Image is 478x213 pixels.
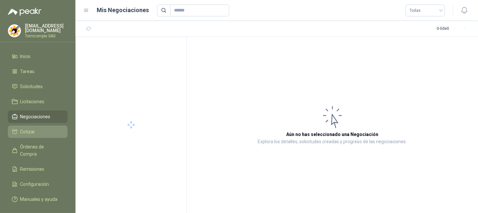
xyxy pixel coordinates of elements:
a: Licitaciones [8,95,68,108]
p: Explora los detalles, solicitudes creadas y progreso de las negociaciones. [258,138,407,146]
a: Negociaciones [8,110,68,123]
span: Todas [409,6,441,15]
a: Tareas [8,65,68,78]
p: [EMAIL_ADDRESS][DOMAIN_NAME] [25,24,68,33]
div: 0 - 0 de 0 [437,24,470,34]
a: Inicio [8,50,68,63]
a: Manuales y ayuda [8,193,68,205]
img: Company Logo [8,25,21,37]
a: Órdenes de Compra [8,141,68,160]
span: Manuales y ayuda [20,196,58,203]
a: Cotizar [8,126,68,138]
p: Tornicomple SAS [25,34,68,38]
span: Cotizar [20,128,35,135]
span: Solicitudes [20,83,43,90]
span: Tareas [20,68,35,75]
a: Solicitudes [8,80,68,93]
span: Configuración [20,181,49,188]
a: Configuración [8,178,68,190]
span: Inicio [20,53,31,60]
span: Licitaciones [20,98,45,105]
h3: Aún no has seleccionado una Negociación [287,131,379,138]
a: Remisiones [8,163,68,175]
img: Logo peakr [8,8,41,16]
span: Negociaciones [20,113,50,120]
h1: Mis Negociaciones [97,6,149,15]
span: Remisiones [20,165,45,173]
span: Órdenes de Compra [20,143,61,158]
